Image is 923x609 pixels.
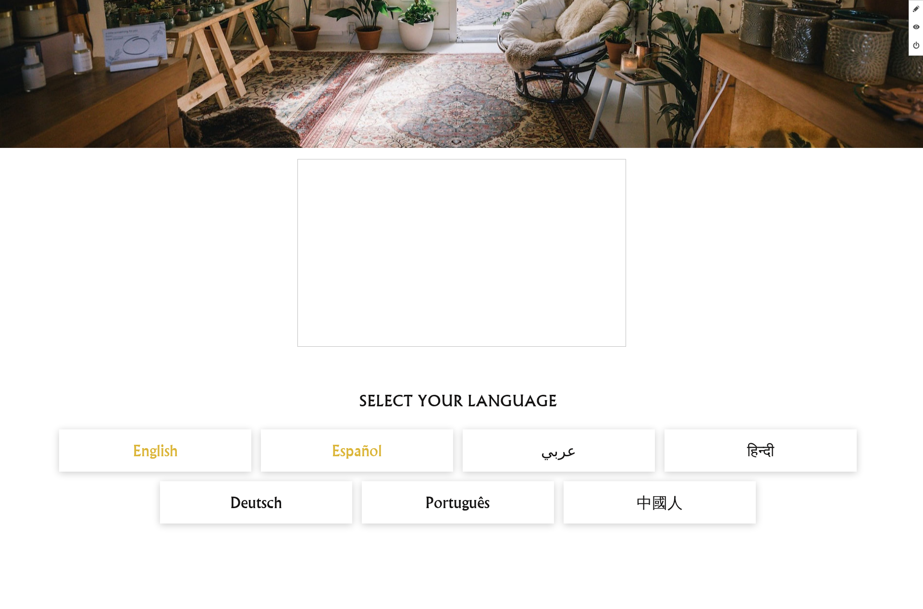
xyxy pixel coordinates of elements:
h2: हिन्दी [674,439,847,462]
a: Español [271,439,443,462]
h2: عربي [472,439,645,462]
h2: Português [371,491,544,514]
a: English [69,439,242,462]
h2: 中國人 [573,491,746,514]
h2: Deutsch [170,491,343,514]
